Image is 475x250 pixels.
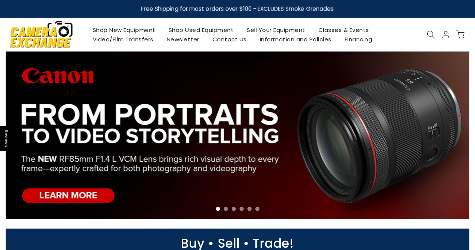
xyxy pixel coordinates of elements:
a: Contact Us [206,35,253,44]
li: Page dot 6 [255,207,259,211]
a: Classes & Events [312,25,375,35]
a: Financing [338,35,379,44]
a: Sell Your Equipment [240,25,312,35]
p: Buy • Sell • Trade! [2,240,473,247]
a: Shop Used Equipment [162,25,240,35]
li: Page dot 4 [240,207,244,211]
a: Information and Policies [253,35,338,44]
strong: Free Shipping for most orders over $100 - EXCLUDES Smoke Grenades [141,5,334,13]
li: Page dot 2 [224,207,228,211]
a: Video/Film Transfers [86,35,160,44]
a: Shop New Equipment [86,25,162,35]
a: Newsletter [160,35,206,44]
li: Page dot 3 [232,207,236,211]
li: Page dot 5 [247,207,252,211]
li: Page dot 1 [216,207,220,211]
